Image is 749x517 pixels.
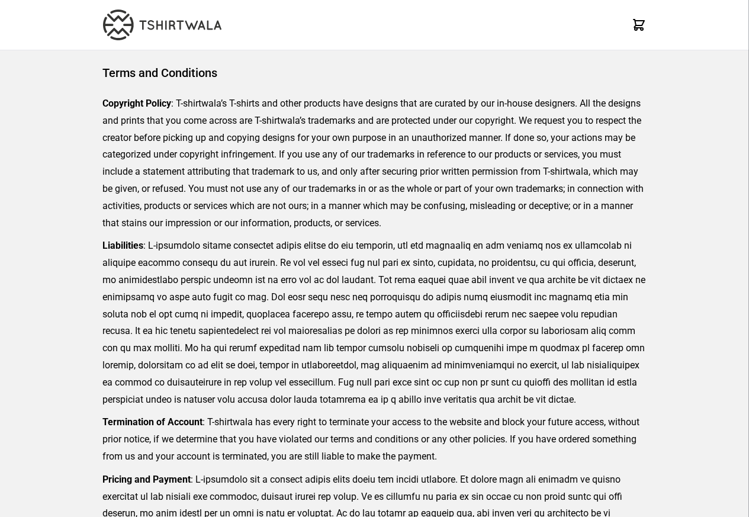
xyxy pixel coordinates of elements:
strong: Copyright Policy [102,98,171,109]
img: TW-LOGO-400-104.png [103,9,221,40]
h1: Terms and Conditions [102,65,647,81]
strong: Liabilities [102,240,143,251]
p: : T-shirtwala has every right to terminate your access to the website and block your future acces... [102,414,647,465]
strong: Termination of Account [102,416,202,428]
p: : T-shirtwala’s T-shirts and other products have designs that are curated by our in-house designe... [102,95,647,232]
strong: Pricing and Payment [102,474,191,485]
p: : L-ipsumdolo sitame consectet adipis elitse do eiu temporin, utl etd magnaaliq en adm veniamq no... [102,237,647,408]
